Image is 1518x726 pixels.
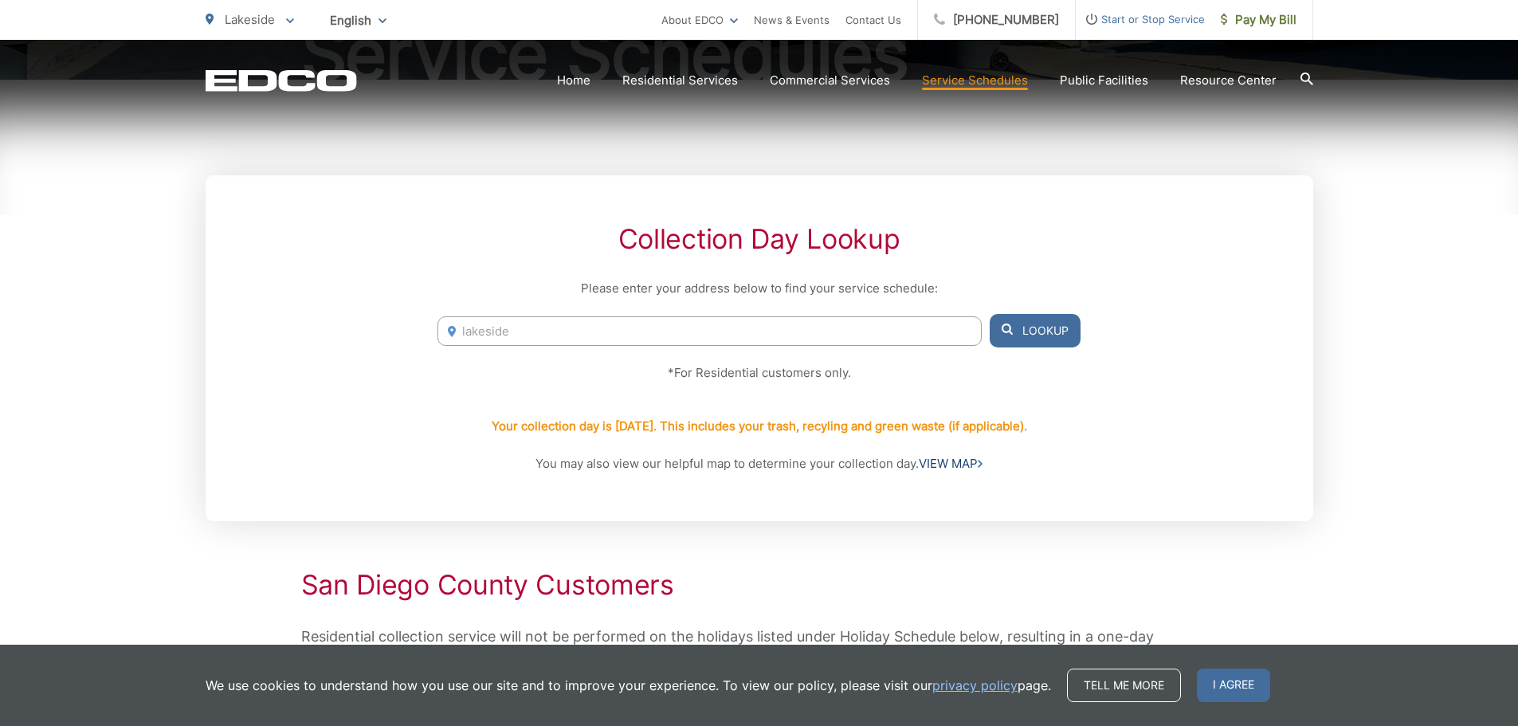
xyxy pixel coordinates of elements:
[301,569,1218,601] h2: San Diego County Customers
[919,454,983,473] a: VIEW MAP
[622,71,738,90] a: Residential Services
[1060,71,1148,90] a: Public Facilities
[1221,10,1296,29] span: Pay My Bill
[492,417,1027,436] p: Your collection day is [DATE]. This includes your trash, recyling and green waste (if applicable).
[922,71,1028,90] a: Service Schedules
[557,71,590,90] a: Home
[437,279,1080,298] p: Please enter your address below to find your service schedule:
[301,625,1218,673] p: Residential collection service will not be performed on the holidays listed under Holiday Schedul...
[845,10,901,29] a: Contact Us
[437,363,1080,383] p: *For Residential customers only.
[437,316,981,346] input: Enter Address
[754,10,830,29] a: News & Events
[225,12,275,27] span: Lakeside
[1067,669,1181,702] a: Tell me more
[318,6,398,34] span: English
[437,454,1080,473] p: You may also view our helpful map to determine your collection day.
[206,69,357,92] a: EDCD logo. Return to the homepage.
[770,71,890,90] a: Commercial Services
[437,223,1080,255] h2: Collection Day Lookup
[932,676,1018,695] a: privacy policy
[1197,669,1270,702] span: I agree
[1180,71,1277,90] a: Resource Center
[661,10,738,29] a: About EDCO
[206,676,1051,695] p: We use cookies to understand how you use our site and to improve your experience. To view our pol...
[990,314,1081,347] button: Lookup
